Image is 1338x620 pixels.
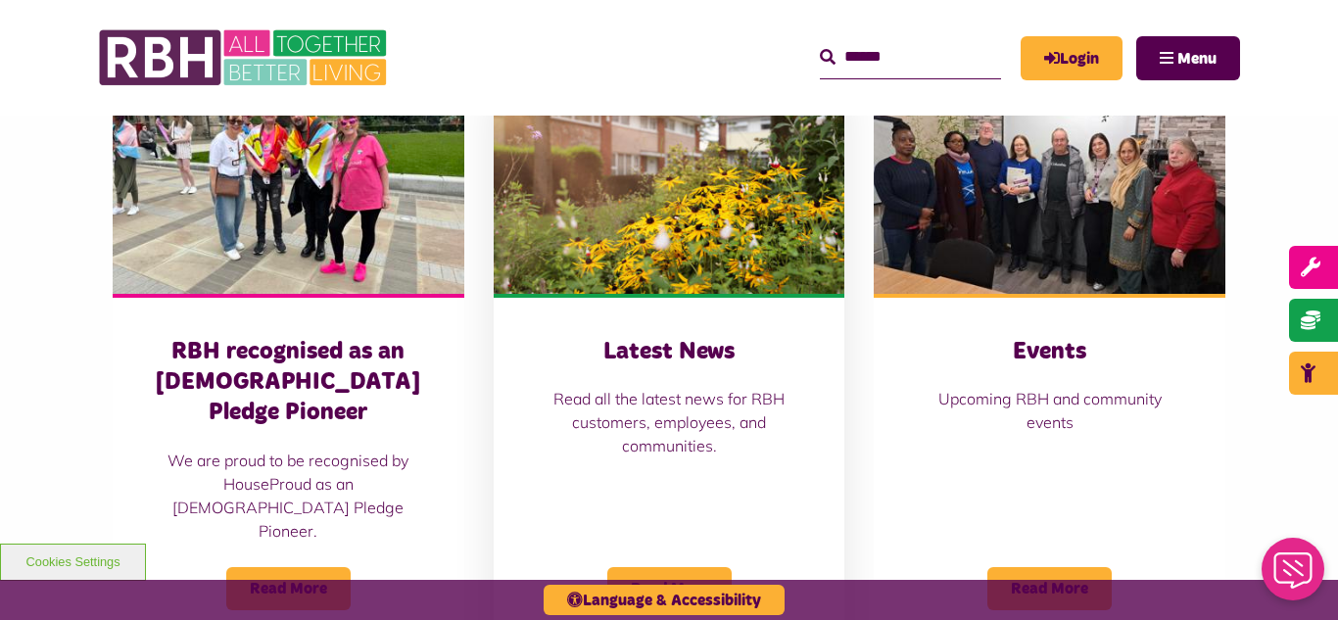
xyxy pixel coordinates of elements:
h3: Latest News [533,337,806,367]
img: Group photo of customers and colleagues at Spotland Community Centre [874,74,1225,294]
h3: RBH recognised as an [DEMOGRAPHIC_DATA] Pledge Pioneer [152,337,425,429]
h3: Events [913,337,1186,367]
img: SAZ MEDIA RBH HOUSING4 [494,74,845,294]
span: Read More [226,567,351,610]
p: Upcoming RBH and community events [913,387,1186,434]
button: Language & Accessibility [544,585,785,615]
p: We are proud to be recognised by HouseProud as an [DEMOGRAPHIC_DATA] Pledge Pioneer. [152,449,425,543]
p: Read all the latest news for RBH customers, employees, and communities. [533,387,806,457]
button: Navigation [1136,36,1240,80]
span: Menu [1177,51,1217,67]
img: RBH [98,20,392,96]
img: RBH customers and colleagues at the Rochdale Pride event outside the town hall [113,74,464,294]
input: Search [820,36,1001,78]
a: MyRBH [1021,36,1123,80]
span: Read More [987,567,1112,610]
span: Read More [607,567,732,610]
iframe: Netcall Web Assistant for live chat [1250,532,1338,620]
